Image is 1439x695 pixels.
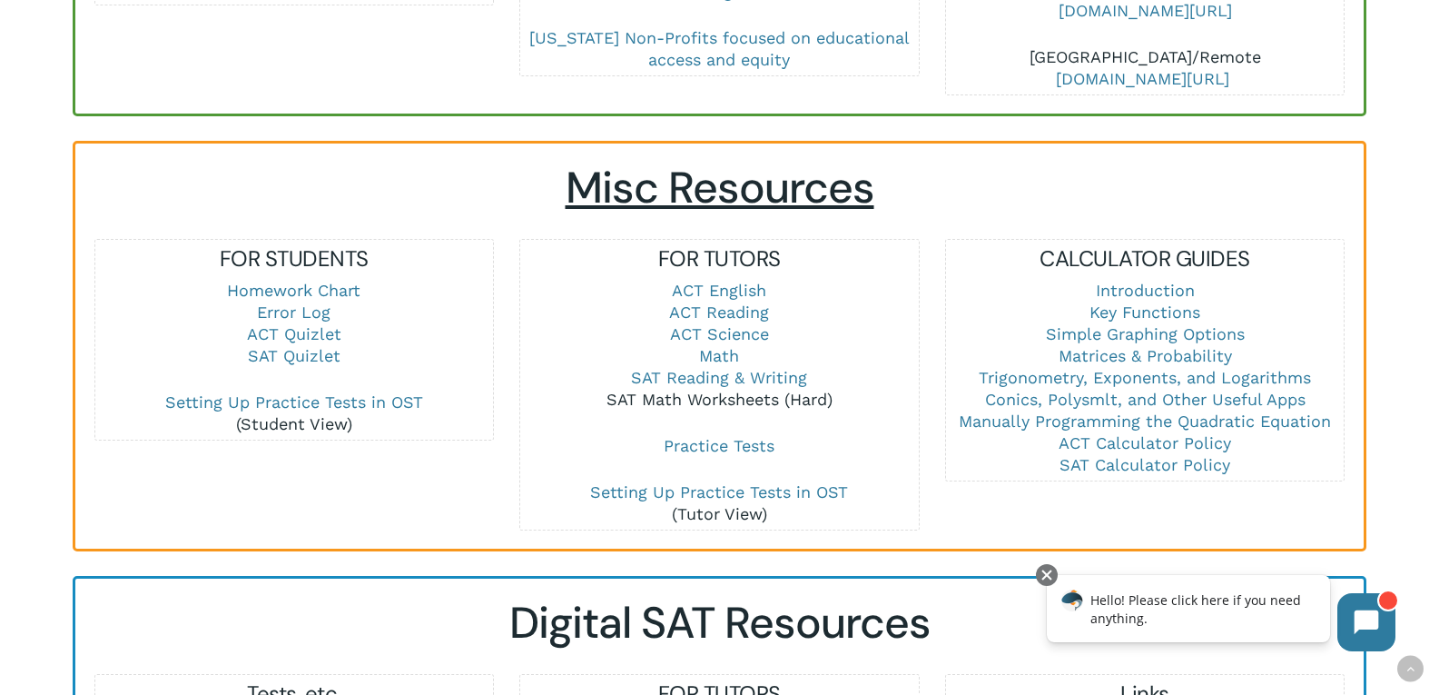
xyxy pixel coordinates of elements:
[1060,455,1230,474] a: SAT Calculator Policy
[606,390,833,409] a: SAT Math Worksheets (Hard)
[699,346,739,365] a: Math
[1046,324,1245,343] a: Simple Graphing Options
[664,436,774,455] a: Practice Tests
[247,324,341,343] a: ACT Quizlet
[1028,561,1414,670] iframe: Chatbot
[979,368,1311,387] a: Trigonometry, Exponents, and Logarithms
[520,244,919,273] h5: FOR TUTORS
[95,392,494,435] p: (Student View)
[1056,69,1229,88] a: [DOMAIN_NAME][URL]
[669,303,769,322] a: ACT Reading
[959,412,1331,431] a: Manually Programming the Quadratic Equation
[670,324,769,343] a: ACT Science
[1096,281,1195,300] a: Introduction
[248,346,340,365] a: SAT Quizlet
[1089,303,1200,322] a: Key Functions
[946,46,1345,90] p: [GEOGRAPHIC_DATA]/Remote
[529,28,910,69] a: [US_STATE] Non-Profits focused on educational access and equity
[566,159,874,216] span: Misc Resources
[95,244,494,273] h5: FOR STUDENTS
[257,303,330,322] a: Error Log
[94,597,1345,650] h2: Digital SAT Resources
[520,482,919,525] p: (Tutor View)
[1059,1,1232,20] a: [DOMAIN_NAME][URL]
[631,368,807,387] a: SAT Reading & Writing
[1059,433,1231,452] a: ACT Calculator Policy
[672,281,766,300] a: ACT English
[165,392,423,412] a: Setting Up Practice Tests in OST
[985,390,1306,409] a: Conics, Polysmlt, and Other Useful Apps
[946,244,1345,273] h5: CALCULATOR GUIDES
[1059,346,1232,365] a: Matrices & Probability
[590,482,848,501] a: Setting Up Practice Tests in OST
[227,281,360,300] a: Homework Chart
